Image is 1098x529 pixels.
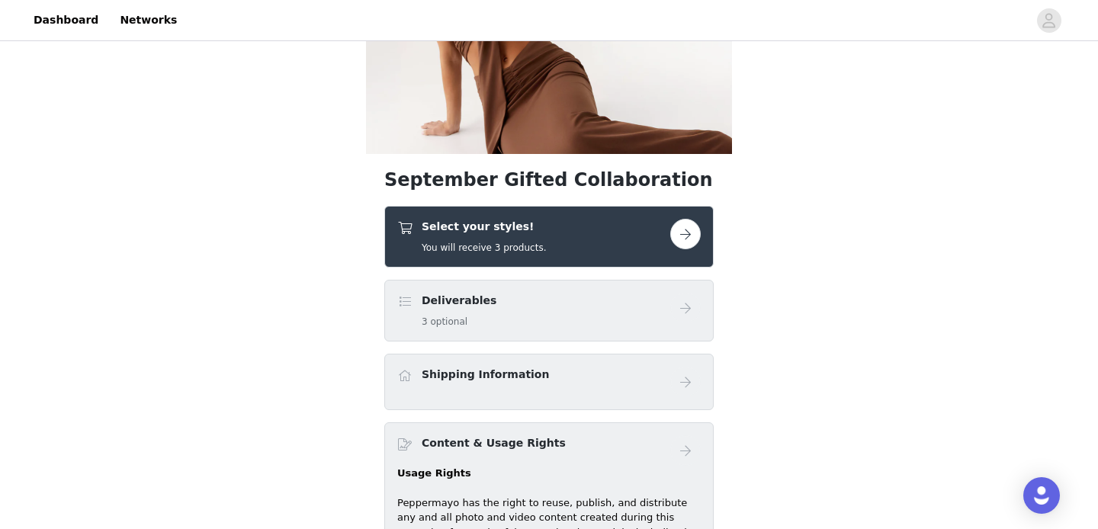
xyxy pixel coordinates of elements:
[384,166,714,194] h1: September Gifted Collaboration
[422,315,496,329] h5: 3 optional
[1023,477,1060,514] div: Open Intercom Messenger
[384,354,714,410] div: Shipping Information
[422,435,566,451] h4: Content & Usage Rights
[24,3,108,37] a: Dashboard
[384,206,714,268] div: Select your styles!
[1042,8,1056,33] div: avatar
[111,3,186,37] a: Networks
[422,219,546,235] h4: Select your styles!
[422,367,549,383] h4: Shipping Information
[422,241,546,255] h5: You will receive 3 products.
[384,280,714,341] div: Deliverables
[397,467,471,479] strong: Usage Rights
[422,293,496,309] h4: Deliverables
